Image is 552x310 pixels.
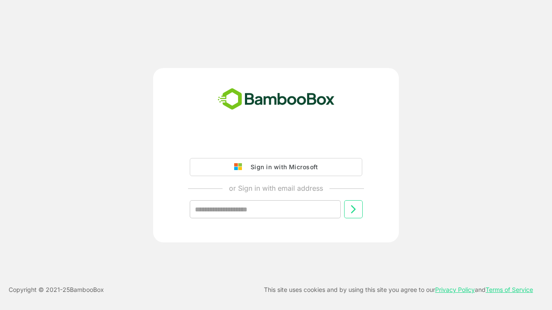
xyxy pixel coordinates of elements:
div: Sign in with Microsoft [246,161,318,173]
p: or Sign in with email address [229,183,323,193]
img: bamboobox [213,85,339,114]
a: Privacy Policy [435,286,475,293]
button: Sign in with Microsoft [190,158,362,176]
p: Copyright © 2021- 25 BambooBox [9,285,104,295]
img: google [234,163,246,171]
p: This site uses cookies and by using this site you agree to our and [264,285,533,295]
a: Terms of Service [486,286,533,293]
